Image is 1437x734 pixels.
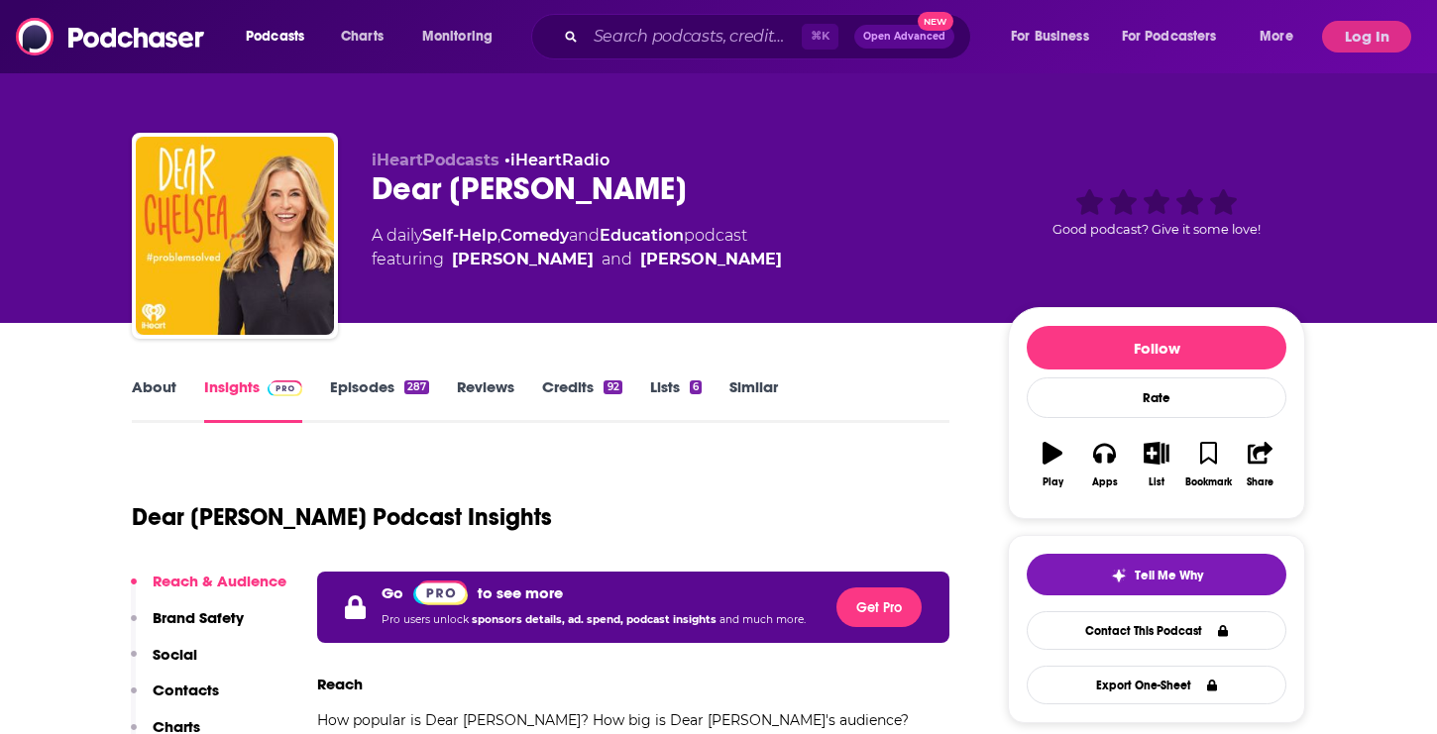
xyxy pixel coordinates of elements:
span: Open Advanced [863,32,945,42]
button: Get Pro [836,587,922,627]
a: iHeartRadio [510,151,609,169]
a: Similar [729,377,778,423]
p: Reach & Audience [153,572,286,590]
button: List [1131,429,1182,500]
span: ⌘ K [802,24,838,50]
button: Open AdvancedNew [854,25,954,49]
span: Monitoring [422,23,493,51]
span: , [497,226,500,245]
span: iHeartPodcasts [372,151,499,169]
a: Catherine Law [640,248,782,271]
span: For Business [1011,23,1089,51]
a: About [132,377,176,423]
span: and [602,248,632,271]
span: Tell Me Why [1135,568,1203,583]
span: featuring [372,248,782,271]
span: and [569,226,600,245]
a: Comedy [500,226,569,245]
button: Export One-Sheet [1027,666,1286,704]
span: More [1260,23,1293,51]
p: Brand Safety [153,608,244,627]
button: Play [1027,429,1078,500]
div: Bookmark [1185,476,1232,488]
span: Podcasts [246,23,304,51]
div: List [1149,476,1164,488]
h3: Reach [317,675,363,693]
button: open menu [1246,21,1318,52]
div: 6 [690,380,702,394]
button: Log In [1322,21,1411,52]
button: Bookmark [1182,429,1234,500]
div: Rate [1027,377,1286,418]
a: Reviews [457,377,514,423]
p: Contacts [153,681,219,699]
span: Charts [341,23,384,51]
button: Share [1235,429,1286,500]
button: open menu [997,21,1114,52]
button: open menu [1109,21,1246,52]
a: InsightsPodchaser Pro [204,377,302,423]
div: Share [1247,476,1273,488]
button: Reach & Audience [131,572,286,608]
button: tell me why sparkleTell Me Why [1027,554,1286,595]
p: to see more [478,583,563,602]
button: Follow [1027,326,1286,369]
a: Episodes287 [330,377,429,423]
div: Apps [1092,476,1118,488]
button: open menu [408,21,518,52]
div: A daily podcast [372,224,782,271]
img: Podchaser - Follow, Share and Rate Podcasts [16,18,206,55]
img: Dear Chelsea [136,137,334,335]
p: Go [382,583,403,602]
a: Pro website [413,579,468,605]
button: Apps [1078,429,1130,500]
span: • [504,151,609,169]
span: Good podcast? Give it some love! [1052,222,1261,237]
img: Podchaser Pro [413,580,468,605]
input: Search podcasts, credits, & more... [586,21,802,52]
a: Education [600,226,684,245]
div: Good podcast? Give it some love! [1008,151,1305,273]
a: Chelsea Handler [452,248,594,271]
p: Pro users unlock and much more. [382,605,806,635]
img: tell me why sparkle [1111,568,1127,583]
a: Contact This Podcast [1027,611,1286,650]
button: Contacts [131,681,219,717]
img: Podchaser Pro [268,380,302,396]
span: sponsors details, ad. spend, podcast insights [472,613,719,626]
button: Social [131,645,197,682]
a: Credits92 [542,377,621,423]
button: Brand Safety [131,608,244,645]
button: open menu [232,21,330,52]
p: Social [153,645,197,664]
div: 287 [404,380,429,394]
a: Self-Help [422,226,497,245]
a: Charts [328,21,395,52]
div: 92 [604,380,621,394]
a: Lists6 [650,377,702,423]
h1: Dear [PERSON_NAME] Podcast Insights [132,502,552,532]
span: New [918,12,953,31]
span: For Podcasters [1122,23,1217,51]
div: Search podcasts, credits, & more... [550,14,990,59]
div: Play [1043,476,1063,488]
